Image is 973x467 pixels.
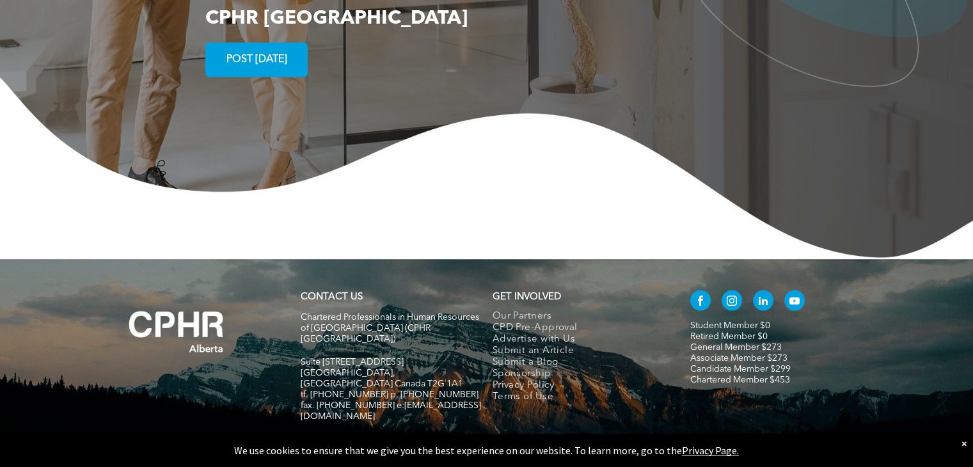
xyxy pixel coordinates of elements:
span: CPHR [GEOGRAPHIC_DATA] [205,9,468,28]
span: [GEOGRAPHIC_DATA], [GEOGRAPHIC_DATA] Canada T2G 1A1 [301,368,463,388]
a: Sponsorship [493,368,663,380]
span: Chartered Professionals in Human Resources of [GEOGRAPHIC_DATA] (CPHR [GEOGRAPHIC_DATA]) [301,313,479,344]
a: Privacy Page. [682,444,739,457]
a: Our Partners [493,311,663,322]
span: tf. [PHONE_NUMBER] p. [PHONE_NUMBER] [301,390,479,399]
a: facebook [690,290,711,314]
span: fax. [PHONE_NUMBER] e:[EMAIL_ADDRESS][DOMAIN_NAME] [301,401,481,421]
a: Advertise with Us [493,334,663,345]
a: youtube [784,290,805,314]
span: GET INVOLVED [493,292,561,302]
a: Student Member $0 [690,321,770,330]
img: A white background with a few lines on it [103,285,250,379]
a: Privacy Policy [493,380,663,392]
a: General Member $273 [690,343,782,352]
a: Chartered Member $453 [690,376,790,384]
a: Candidate Member $299 [690,365,791,374]
a: POST [DATE] [205,43,308,77]
a: Submit a Blog [493,357,663,368]
a: instagram [722,290,742,314]
a: CONTACT US [301,292,363,302]
a: Retired Member $0 [690,332,768,341]
a: CPD Pre-Approval [493,322,663,334]
a: Terms of Use [493,392,663,403]
a: Submit an Article [493,345,663,357]
div: Dismiss notification [961,437,967,450]
a: Associate Member $273 [690,354,787,363]
a: linkedin [753,290,773,314]
span: POST [DATE] [222,47,292,72]
span: Suite [STREET_ADDRESS] [301,358,404,367]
